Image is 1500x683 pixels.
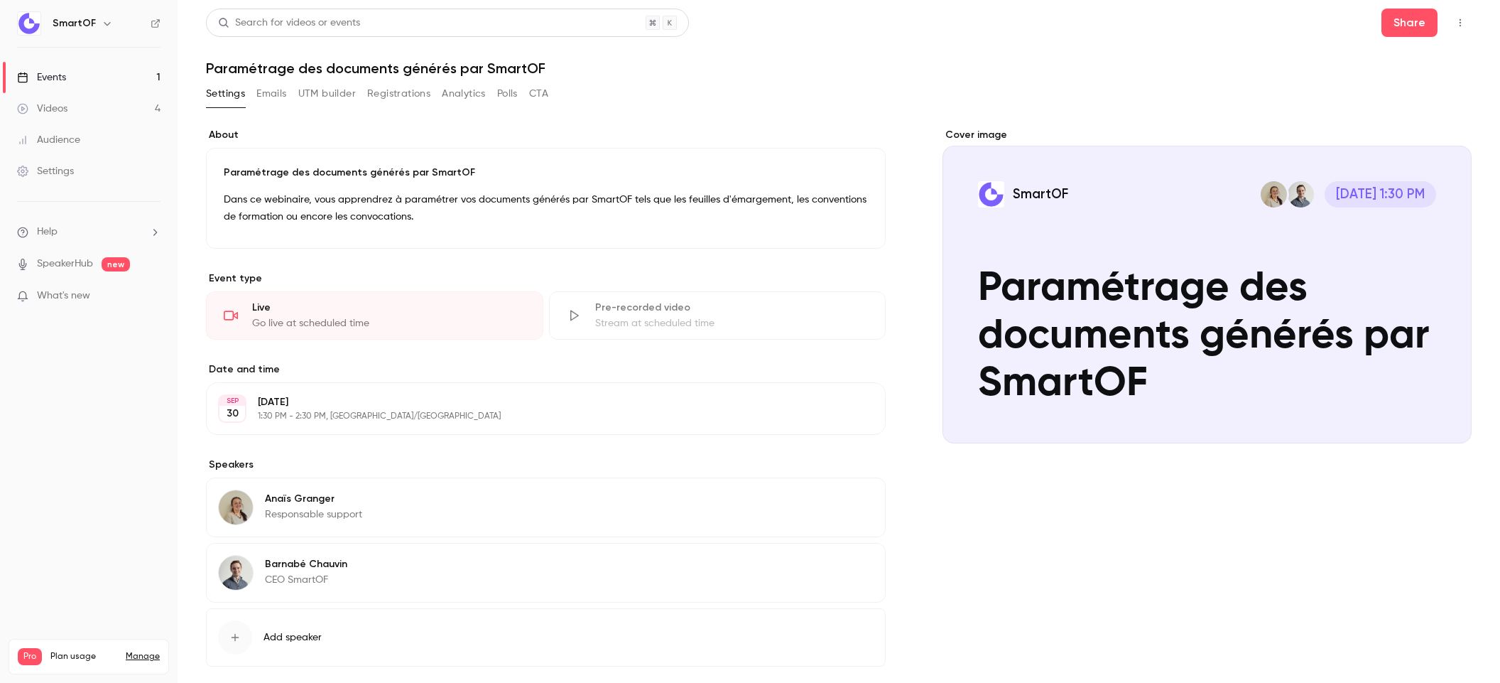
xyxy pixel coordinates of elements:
span: Add speaker [263,630,322,645]
span: Pro [18,648,42,665]
div: Videos [17,102,67,116]
p: Responsable support [265,507,362,522]
button: Registrations [367,82,430,105]
div: LiveGo live at scheduled time [206,291,543,340]
span: What's new [37,289,90,303]
button: Add speaker [206,608,886,667]
img: SmartOF [18,12,40,35]
h6: SmartOF [53,16,96,31]
div: Stream at scheduled time [595,316,869,330]
div: Pre-recorded video [595,301,869,315]
li: help-dropdown-opener [17,225,161,240]
div: SEP [219,396,245,406]
section: Cover image [942,128,1472,443]
div: Anaïs GrangerAnaïs GrangerResponsable support [206,478,886,537]
div: Barnabé ChauvinBarnabé ChauvinCEO SmartOF [206,543,886,603]
h1: Paramétrage des documents générés par SmartOF [206,60,1472,77]
p: Anaïs Granger [265,492,362,506]
span: Help [37,225,58,240]
label: Speakers [206,458,886,472]
p: 30 [227,407,239,421]
p: 1:30 PM - 2:30 PM, [GEOGRAPHIC_DATA]/[GEOGRAPHIC_DATA] [258,411,810,422]
div: Audience [17,133,80,147]
button: UTM builder [298,82,356,105]
div: Events [17,70,66,85]
span: new [102,257,130,271]
label: Cover image [942,128,1472,142]
p: Barnabé Chauvin [265,557,347,571]
div: Go live at scheduled time [252,316,526,330]
button: Analytics [442,82,486,105]
span: Plan usage [50,651,117,662]
label: Date and time [206,362,886,377]
button: Emails [256,82,286,105]
p: [DATE] [258,395,810,409]
button: Settings [206,82,245,105]
label: About [206,128,886,142]
div: Search for videos or events [218,16,360,31]
img: Barnabé Chauvin [219,556,253,590]
p: Dans ce webinaire, vous apprendrez à paramétrer vos documents générés par SmartOF tels que les fe... [224,191,868,225]
div: Settings [17,164,74,178]
div: Pre-recorded videoStream at scheduled time [549,291,886,340]
button: CTA [529,82,548,105]
button: Polls [497,82,518,105]
p: Event type [206,271,886,286]
p: Paramétrage des documents générés par SmartOF [224,166,868,180]
a: SpeakerHub [37,257,93,271]
img: Anaïs Granger [219,490,253,525]
p: CEO SmartOF [265,573,347,587]
a: Manage [126,651,160,662]
div: Live [252,301,526,315]
button: Share [1381,9,1437,37]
